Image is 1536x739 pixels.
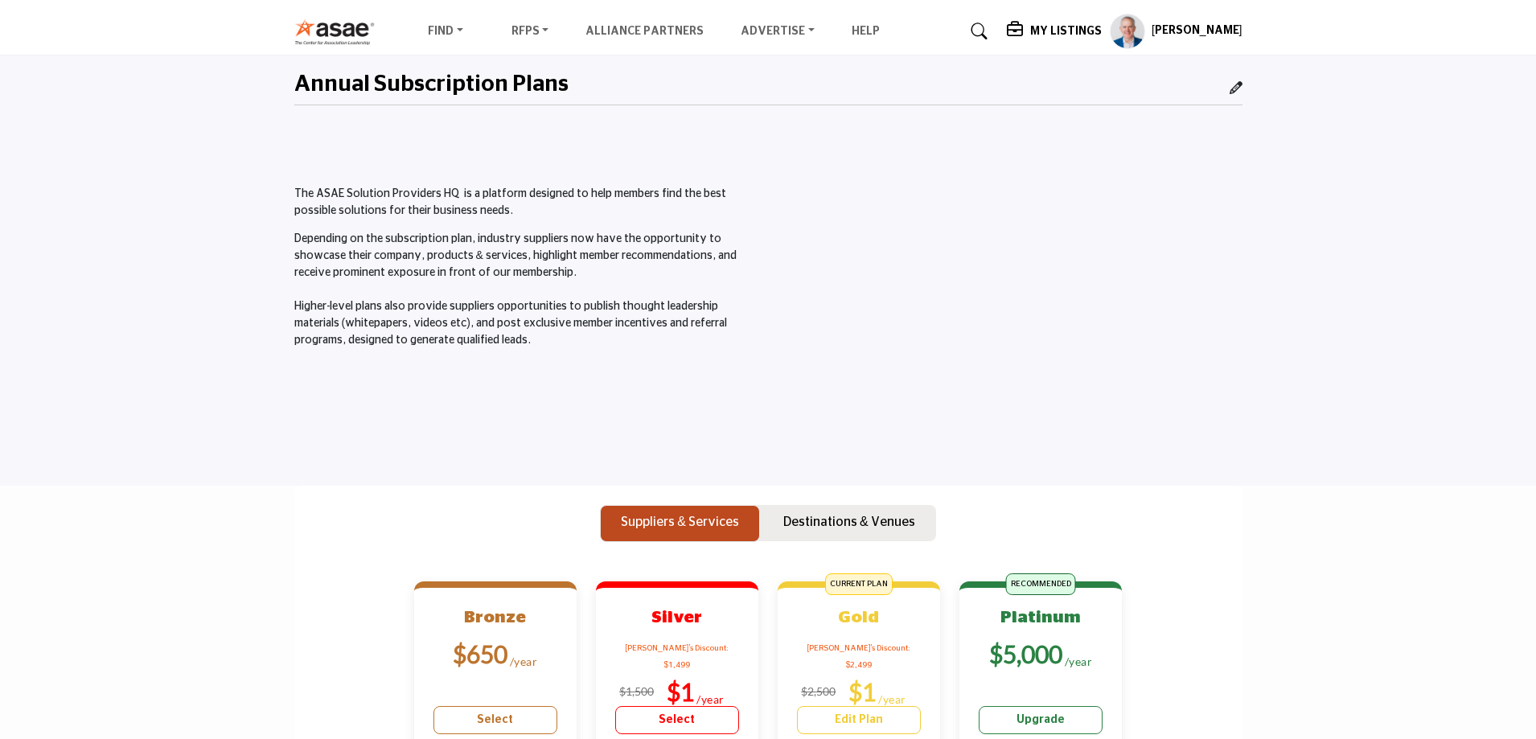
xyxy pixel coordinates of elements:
[621,512,739,532] p: Suppliers & Services
[1006,573,1076,595] span: RECOMMENDED
[1110,14,1145,49] button: Show hide supplier dropdown
[825,573,893,595] span: CURRENT PLAN
[878,692,906,706] sub: /year
[979,706,1103,734] a: Upgrade
[615,706,739,734] a: Select
[1007,22,1102,41] div: My Listings
[838,609,879,626] b: Gold
[801,684,836,698] sup: $2,500
[464,609,526,626] b: Bronze
[848,677,876,706] b: $1
[433,706,557,734] a: Select
[667,677,694,706] b: $1
[1030,24,1102,39] h5: My Listings
[807,644,910,669] span: [PERSON_NAME]'s Discount: $2,499
[453,639,507,668] b: $650
[955,18,998,44] a: Search
[600,505,760,542] button: Suppliers & Services
[294,231,760,349] p: Depending on the subscription plan, industry suppliers now have the opportunity to showcase their...
[777,186,1242,448] iframe: Master the ASAE Marketplace and Start by Claiming Your Listing
[729,20,826,43] a: Advertise
[585,26,704,37] a: Alliance Partners
[500,20,561,43] a: RFPs
[294,186,760,220] p: The ASAE Solution Providers HQ is a platform designed to help members find the best possible solu...
[783,512,915,532] p: Destinations & Venues
[696,692,725,706] sub: /year
[619,684,654,698] sup: $1,500
[1152,23,1242,39] h5: [PERSON_NAME]
[852,26,880,37] a: Help
[797,706,921,734] a: Edit Plan
[625,644,729,669] span: [PERSON_NAME]'s Discount: $1,499
[294,18,384,45] img: Site Logo
[1065,655,1093,668] sub: /year
[651,609,702,626] b: Silver
[510,655,538,668] sub: /year
[417,20,474,43] a: Find
[762,505,936,542] button: Destinations & Venues
[1000,609,1081,626] b: Platinum
[294,72,569,99] h2: Annual Subscription Plans
[989,639,1062,668] b: $5,000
